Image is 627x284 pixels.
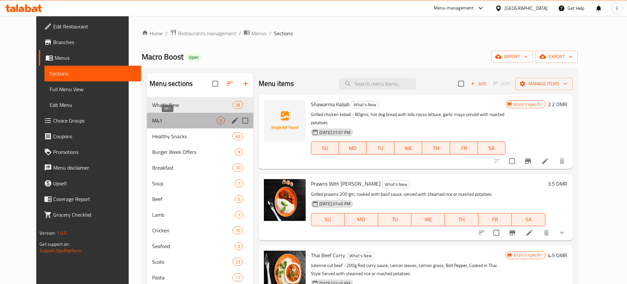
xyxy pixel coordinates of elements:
[53,195,136,203] span: Coverage Report
[233,164,243,172] div: items
[53,23,136,30] span: Edit Restaurant
[50,70,136,77] span: Sections
[147,128,253,144] div: Healthy Snacks63
[480,143,503,153] span: SA
[152,132,232,140] span: Healthy Snacks
[264,179,306,221] img: Prawns With Basil Sauce
[397,143,420,153] span: WE
[548,251,567,260] h6: 4.5 OMR
[39,19,141,34] a: Edit Restaurant
[233,101,243,109] div: items
[44,66,141,81] a: Sections
[233,226,243,234] div: items
[468,79,489,89] button: Add
[369,143,392,153] span: TU
[311,190,545,198] p: Grilled prawns 200 gm, cooked with basil sauce, served with steamed rice or mashed potatoes
[152,179,234,187] span: Soup
[478,213,512,226] button: FR
[152,117,216,125] span: M41
[425,143,447,153] span: TH
[186,55,201,60] span: Open
[536,51,578,63] button: export
[147,223,253,238] div: Chicken10
[55,54,136,62] span: Menus
[50,101,136,109] span: Edit Menu
[39,207,141,223] a: Grocery Checklist
[474,225,490,241] button: sort-choices
[152,148,234,156] span: Burger Week Offers
[470,80,487,88] span: Add
[53,164,136,172] span: Menu disclaimer
[150,79,193,89] h2: Menu sections
[558,229,566,237] svg: Show Choices
[53,148,136,156] span: Promotions
[505,225,520,241] button: Branch-specific-item
[554,225,570,241] button: show more
[152,274,232,281] span: Pasta
[147,254,253,270] div: Sushi23
[165,29,168,37] li: /
[233,275,243,281] span: 11
[378,213,411,226] button: TU
[314,143,336,153] span: SU
[414,215,442,224] span: WE
[44,97,141,113] a: Edit Menu
[40,229,56,237] span: Version:
[208,77,222,91] span: Select all sections
[147,113,253,128] div: M413edit
[233,102,243,108] span: 28
[541,53,572,61] span: export
[264,100,306,142] img: Shawarma Kabab
[152,211,234,219] span: Lamb
[339,142,367,155] button: MO
[554,153,570,169] button: delete
[152,164,232,172] div: Breakfast
[39,191,141,207] a: Coverage Report
[478,142,506,155] button: SA
[520,153,536,169] button: Branch-specific-item
[238,76,253,92] button: Add section
[311,179,380,189] span: Prawns With [PERSON_NAME]
[411,213,445,226] button: WE
[511,101,545,108] span: Branch specific
[317,129,353,136] span: [DATE] 01:57 PM
[445,213,478,226] button: TH
[152,195,234,203] span: Beef
[53,211,136,219] span: Grocery Checklist
[142,49,184,64] span: Macro Boost
[152,226,232,234] div: Chicken
[382,180,410,188] div: What's New
[454,77,468,91] span: Select section
[222,76,238,92] span: Sort sections
[342,143,364,153] span: MO
[39,34,141,50] a: Branches
[515,78,572,90] button: Manage items
[511,252,545,258] span: Branch specific
[453,143,475,153] span: FR
[147,175,253,191] div: Soup7
[233,165,243,171] span: 10
[40,240,70,248] span: Get support on:
[548,179,567,188] h6: 3.5 OMR
[152,101,232,109] span: What's New
[39,175,141,191] a: Upsell
[468,79,489,89] span: Add item
[235,179,243,187] div: items
[347,252,375,259] span: What's New
[233,274,243,281] div: items
[53,117,136,125] span: Choice Groups
[217,117,225,125] div: items
[259,79,294,89] h2: Menu items
[170,29,236,38] a: Restaurants management
[147,207,253,223] div: Lamb1
[434,4,474,12] div: Menu-management
[50,85,136,93] span: Full Menu View
[367,142,394,155] button: TU
[351,101,379,109] div: What's New
[512,213,545,226] button: SA
[317,201,353,207] span: [DATE] 01:43 PM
